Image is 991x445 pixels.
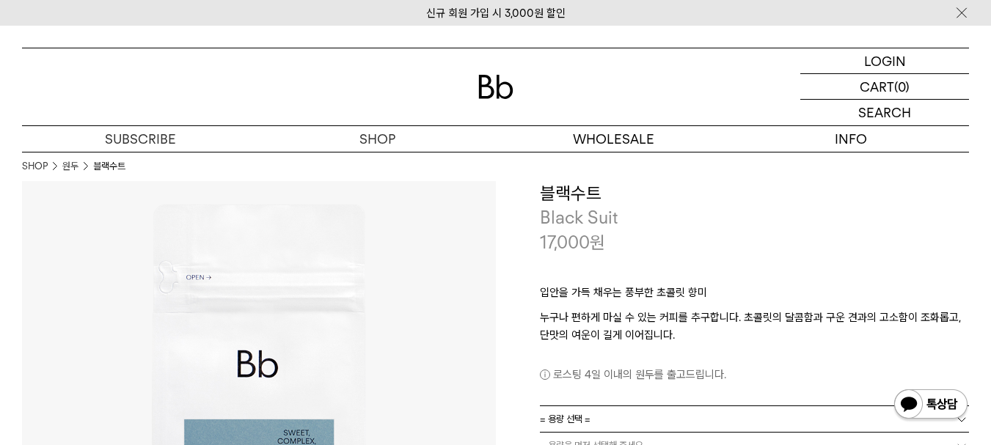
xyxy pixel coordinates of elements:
p: SEARCH [858,100,911,125]
p: 누구나 편하게 마실 수 있는 커피를 추구합니다. 초콜릿의 달콤함과 구운 견과의 고소함이 조화롭고, 단맛의 여운이 길게 이어집니다. [540,309,970,344]
p: LOGIN [864,48,906,73]
img: 로고 [478,75,513,99]
a: 원두 [62,159,78,174]
li: 블랙수트 [93,159,125,174]
p: 17,000 [540,230,605,255]
p: CART [860,74,894,99]
p: WHOLESALE [496,126,733,152]
h3: 블랙수트 [540,181,970,206]
p: 로스팅 4일 이내의 원두를 출고드립니다. [540,366,970,383]
span: = 용량 선택 = [540,406,590,432]
p: (0) [894,74,910,99]
a: SUBSCRIBE [22,126,259,152]
span: 원 [590,232,605,253]
a: 신규 회원 가입 시 3,000원 할인 [426,7,566,20]
a: LOGIN [800,48,969,74]
a: CART (0) [800,74,969,100]
p: INFO [732,126,969,152]
p: 입안을 가득 채우는 풍부한 초콜릿 향미 [540,284,970,309]
img: 카카오톡 채널 1:1 채팅 버튼 [893,388,969,423]
a: SHOP [22,159,48,174]
p: Black Suit [540,205,970,230]
a: SHOP [259,126,496,152]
